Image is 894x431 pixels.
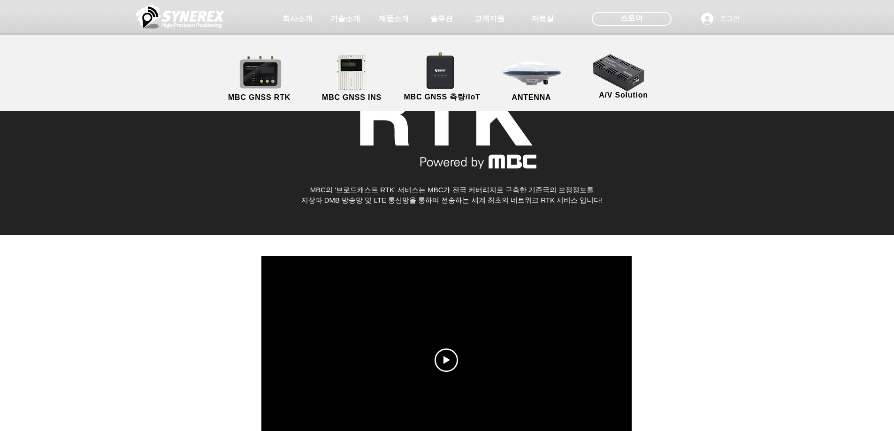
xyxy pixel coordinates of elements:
[324,52,382,93] img: MGI2000_front-removebg-preview (1).png
[330,14,360,24] span: 기술소개
[489,54,574,103] a: ANTENNA
[695,10,746,28] button: 로그인
[435,348,458,372] button: Play video
[228,93,290,102] span: MBC GNSS RTK
[592,12,672,26] div: 스토어
[466,9,513,28] a: 고객지원
[217,54,302,103] a: MBC GNSS RTK
[519,9,566,28] a: 자료실
[310,54,394,103] a: MBC GNSS INS
[717,14,743,23] span: 로그인
[581,52,666,101] a: A/V Solution
[310,186,594,194] span: MBC의 '브로드캐스트 RTK' 서비스는 MBC가 전국 커버리지로 구축한 기준국의 보정정보를
[786,391,894,431] iframe: Wix Chat
[397,54,488,103] a: MBC GNSS 측량/IoT
[531,14,554,24] span: 자료실
[379,14,409,24] span: 제품소개
[370,9,417,28] a: 제품소개
[512,93,551,102] span: ANTENNA
[322,9,369,28] a: 기술소개
[301,196,603,204] span: 지상파 DMB 방송망 및 LTE 통신망을 통하여 전송하는 세계 최초의 네트워크 RTK 서비스 입니다!
[599,91,648,99] span: A/V Solution
[274,9,321,28] a: 회사소개
[404,92,480,102] span: MBC GNSS 측량/IoT
[430,14,453,24] span: 솔루션
[418,9,465,28] a: 솔루션
[474,14,504,24] span: 고객지원
[620,13,643,23] span: 스토어
[283,14,313,24] span: 회사소개
[322,93,382,102] span: MBC GNSS INS
[417,46,465,94] img: SynRTK__.png
[136,2,225,30] img: 씨너렉스_White_simbol_대지 1.png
